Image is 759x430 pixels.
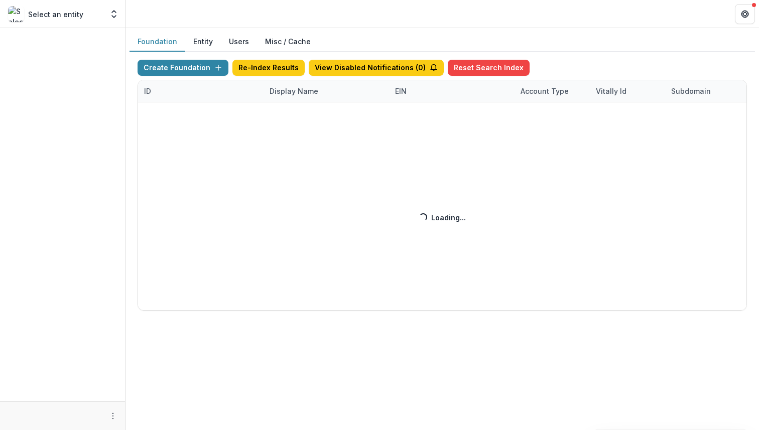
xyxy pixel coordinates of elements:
[8,6,24,22] img: Select an entity
[107,410,119,422] button: More
[107,4,121,24] button: Open entity switcher
[28,9,83,20] p: Select an entity
[257,32,319,52] button: Misc / Cache
[221,32,257,52] button: Users
[185,32,221,52] button: Entity
[130,32,185,52] button: Foundation
[735,4,755,24] button: Get Help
